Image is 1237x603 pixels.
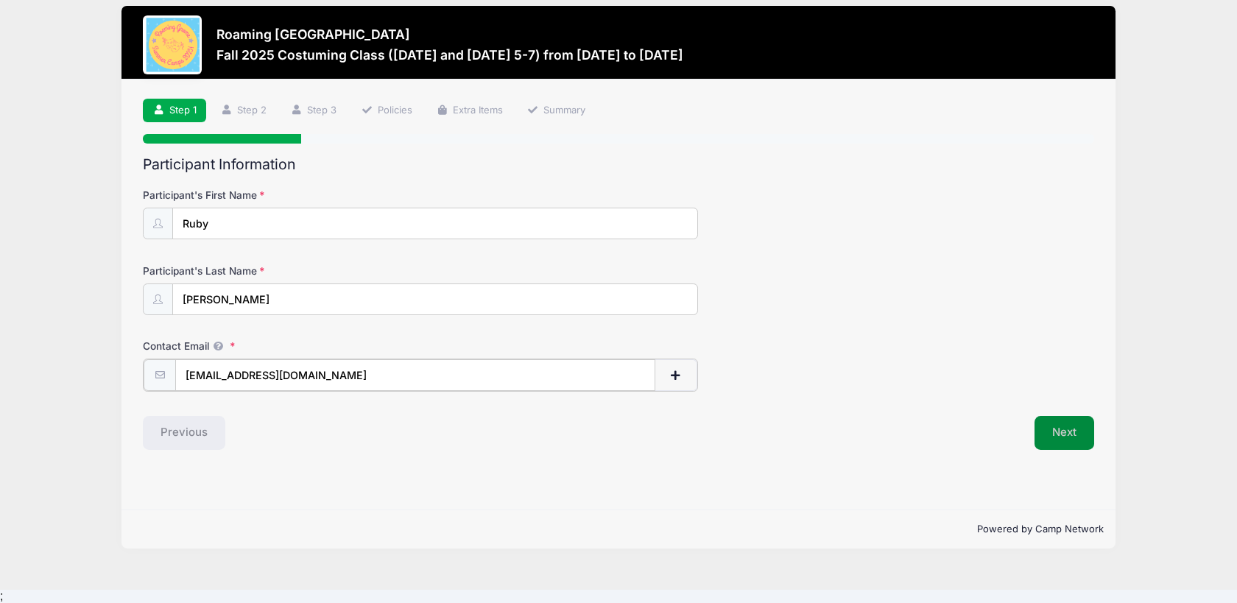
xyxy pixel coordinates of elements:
input: Participant's Last Name [172,283,697,315]
a: Step 1 [143,99,206,123]
label: Participant's First Name [143,188,460,202]
input: Participant's First Name [172,208,697,239]
label: Contact Email [143,339,460,353]
h2: Participant Information [143,156,1094,173]
h3: Fall 2025 Costuming Class ([DATE] and [DATE] 5-7) from [DATE] to [DATE] [216,47,683,63]
h3: Roaming [GEOGRAPHIC_DATA] [216,27,683,42]
label: Participant's Last Name [143,264,460,278]
a: Step 3 [281,99,347,123]
a: Policies [351,99,422,123]
button: Next [1035,416,1094,450]
input: email@email.com [175,359,655,391]
a: Summary [517,99,595,123]
a: Step 2 [211,99,276,123]
p: Powered by Camp Network [133,522,1104,537]
a: Extra Items [426,99,512,123]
